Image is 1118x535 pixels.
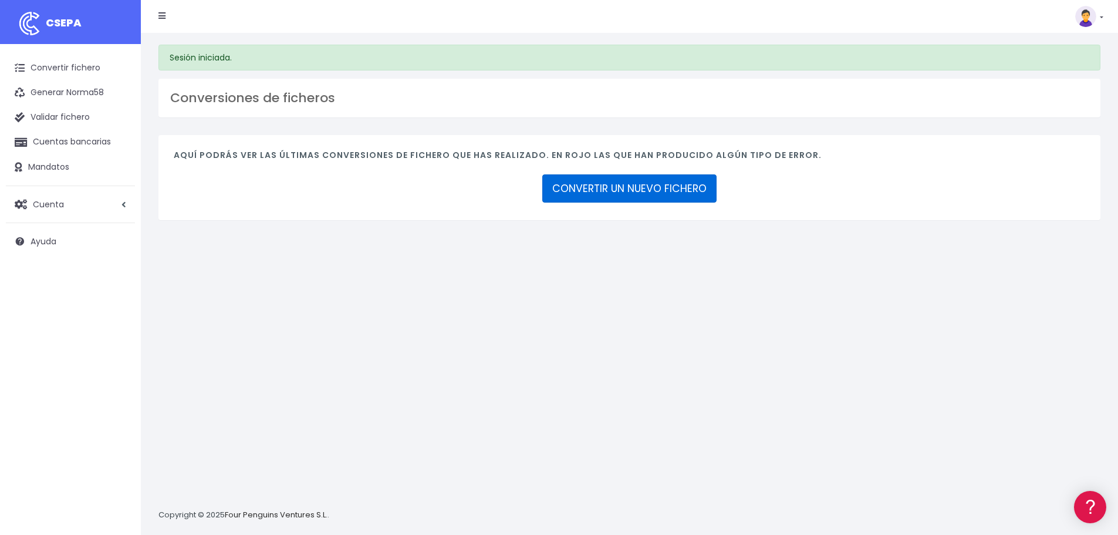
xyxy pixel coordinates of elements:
a: Ayuda [6,229,135,254]
a: Cuentas bancarias [6,130,135,154]
a: General [12,252,223,270]
a: API [12,300,223,318]
div: Convertir ficheros [12,130,223,141]
button: Contáctanos [12,314,223,335]
span: Cuenta [33,198,64,210]
span: Ayuda [31,235,56,247]
a: Perfiles de empresas [12,203,223,221]
a: POWERED BY ENCHANT [161,338,226,349]
a: Cuenta [6,192,135,217]
img: profile [1075,6,1096,27]
div: Facturación [12,233,223,244]
a: CONVERTIR UN NUEVO FICHERO [542,174,717,203]
div: Programadores [12,282,223,293]
a: Convertir fichero [6,56,135,80]
div: Sesión iniciada. [158,45,1100,70]
img: logo [15,9,44,38]
a: Problemas habituales [12,167,223,185]
h3: Conversiones de ficheros [170,90,1089,106]
a: Four Penguins Ventures S.L. [225,509,327,520]
a: Generar Norma58 [6,80,135,105]
h4: Aquí podrás ver las últimas conversiones de fichero que has realizado. En rojo las que han produc... [174,150,1085,166]
a: Videotutoriales [12,185,223,203]
a: Formatos [12,149,223,167]
a: Información general [12,100,223,118]
span: CSEPA [46,15,82,30]
div: Información general [12,82,223,93]
a: Validar fichero [6,105,135,130]
a: Mandatos [6,155,135,180]
p: Copyright © 2025 . [158,509,329,521]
